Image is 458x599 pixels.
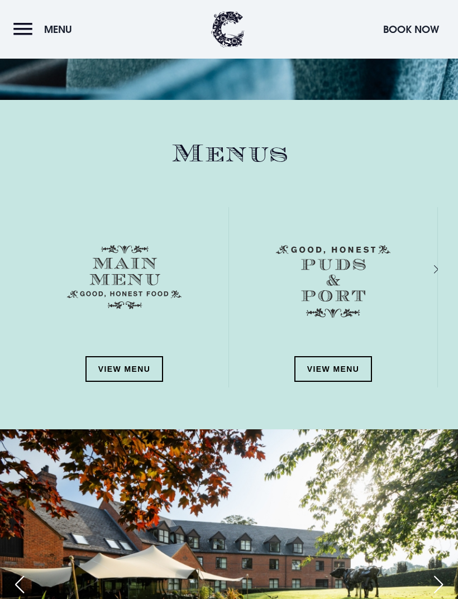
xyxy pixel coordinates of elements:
a: View Menu [85,356,164,382]
img: Menu puds and port [276,245,390,318]
div: Previous slide [6,572,34,597]
h2: Menus [20,139,438,169]
img: Clandeboye Lodge [211,11,245,47]
a: View Menu [294,356,373,382]
div: Next slide [419,261,430,277]
button: Menu [13,17,78,41]
div: Next slide [424,572,452,597]
img: Menu main menu [67,245,182,309]
span: Menu [44,23,72,36]
button: Book Now [378,17,445,41]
